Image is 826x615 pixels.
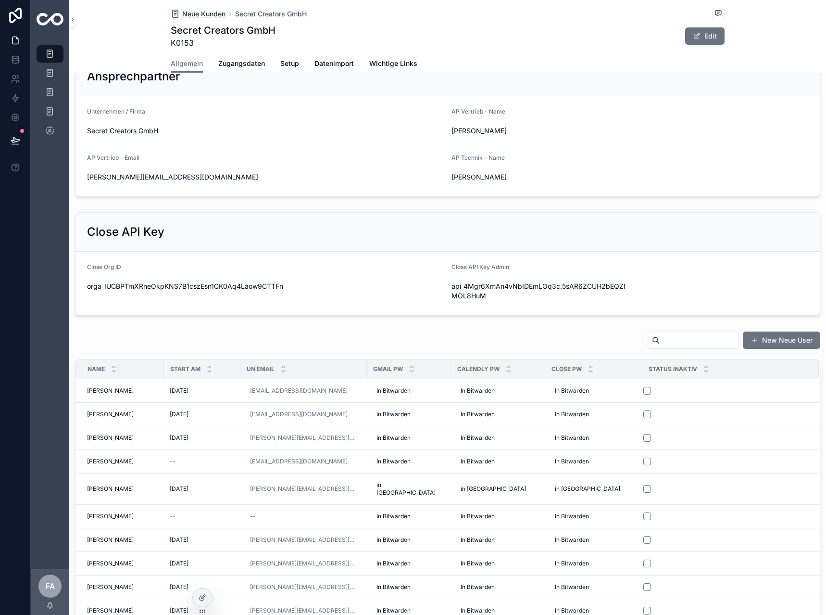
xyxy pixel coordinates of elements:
span: Setup [280,59,299,68]
span: In Bitwarden [376,607,411,615]
a: [DATE] [170,434,235,442]
span: Start am [170,365,200,373]
a: In Bitwarden [373,430,445,446]
span: [PERSON_NAME] [451,126,626,136]
span: In Bitwarden [555,607,589,615]
button: Edit [685,27,725,45]
span: [DATE] [170,485,188,493]
span: In Bitwarden [376,560,411,567]
a: In Bitwarden [373,454,445,469]
a: [PERSON_NAME] [87,607,158,615]
a: In Bitwarden [457,454,539,469]
span: [DATE] [170,583,188,591]
a: [PERSON_NAME][EMAIL_ADDRESS][DOMAIN_NAME] [250,434,357,442]
span: In Bitwarden [461,387,495,395]
span: [PERSON_NAME] [451,172,626,182]
a: Zugangsdaten [218,55,265,74]
a: [EMAIL_ADDRESS][DOMAIN_NAME] [250,387,348,395]
a: Wichtige Links [369,55,417,74]
span: In Bitwarden [376,583,411,591]
span: Secret Creators GmbH [235,9,307,19]
span: Datenimport [314,59,354,68]
span: Name [88,365,105,373]
a: [DATE] [170,485,235,493]
h2: Close API Key [87,224,164,240]
a: In Bitwarden [457,579,539,595]
span: [PERSON_NAME] [87,387,134,395]
a: -- [170,458,235,465]
a: [PERSON_NAME] [87,434,158,442]
span: [PERSON_NAME] [87,512,134,520]
a: [PERSON_NAME] [87,485,158,493]
span: In Bitwarden [376,387,411,395]
a: in [GEOGRAPHIC_DATA] [551,481,637,497]
span: [PERSON_NAME] [87,434,134,442]
a: In Bitwarden [373,509,445,524]
a: [DATE] [170,583,235,591]
a: Setup [280,55,299,74]
span: Neue Kunden [182,9,225,19]
a: [EMAIL_ADDRESS][DOMAIN_NAME] [250,458,348,465]
span: [PERSON_NAME] [87,410,134,418]
a: in [GEOGRAPHIC_DATA] [373,477,445,500]
a: In Bitwarden [373,407,445,422]
a: In Bitwarden [457,509,539,524]
button: New Neue User [743,332,820,349]
a: [PERSON_NAME][EMAIL_ADDRESS][DOMAIN_NAME] [246,532,361,548]
a: In Bitwarden [551,532,637,548]
a: [PERSON_NAME] [87,583,158,591]
span: In Bitwarden [461,583,495,591]
a: In Bitwarden [373,556,445,571]
span: [PERSON_NAME] [87,607,134,615]
span: -- [170,512,175,520]
a: In Bitwarden [551,454,637,469]
a: In Bitwarden [551,430,637,446]
a: In Bitwarden [457,532,539,548]
span: In Bitwarden [376,434,411,442]
span: Secret Creators GmbH [87,126,444,136]
a: [PERSON_NAME] [87,387,158,395]
a: [DATE] [170,536,235,544]
span: AP Vertrieb - Name [451,108,505,115]
span: Allgemein [171,59,203,68]
a: [EMAIL_ADDRESS][DOMAIN_NAME] [246,407,361,422]
span: [DATE] [170,434,188,442]
a: [PERSON_NAME] [87,410,158,418]
span: In Bitwarden [461,434,495,442]
a: In Bitwarden [457,430,539,446]
a: In Bitwarden [373,532,445,548]
a: In Bitwarden [551,579,637,595]
a: [DATE] [170,560,235,567]
span: [PERSON_NAME] [87,485,134,493]
a: [PERSON_NAME] [87,512,158,520]
a: -- [246,509,361,524]
span: [PERSON_NAME] [87,458,134,465]
span: In Bitwarden [555,583,589,591]
span: UN Email [247,365,275,373]
a: [PERSON_NAME] [87,536,158,544]
a: [PERSON_NAME][EMAIL_ADDRESS][DOMAIN_NAME] [250,607,357,615]
a: In Bitwarden [373,579,445,595]
span: In Bitwarden [555,536,589,544]
a: In Bitwarden [551,556,637,571]
span: [DATE] [170,536,188,544]
a: in [GEOGRAPHIC_DATA] [457,481,539,497]
span: In Bitwarden [555,387,589,395]
a: In Bitwarden [551,383,637,398]
a: [DATE] [170,387,235,395]
a: [DATE] [170,607,235,615]
span: In Bitwarden [376,458,411,465]
span: Close API Key Admin [451,263,509,270]
h1: Secret Creators GmbH [171,24,275,37]
span: Calendly Pw [457,365,500,373]
a: In Bitwarden [551,407,637,422]
a: [PERSON_NAME] [87,458,158,465]
a: [EMAIL_ADDRESS][DOMAIN_NAME] [246,383,361,398]
span: In Bitwarden [461,560,495,567]
a: [PERSON_NAME][EMAIL_ADDRESS][DOMAIN_NAME] [250,583,357,591]
span: Close Pw [551,365,582,373]
span: In Bitwarden [376,536,411,544]
span: In Bitwarden [461,512,495,520]
span: In Bitwarden [461,607,495,615]
a: [DATE] [170,410,235,418]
